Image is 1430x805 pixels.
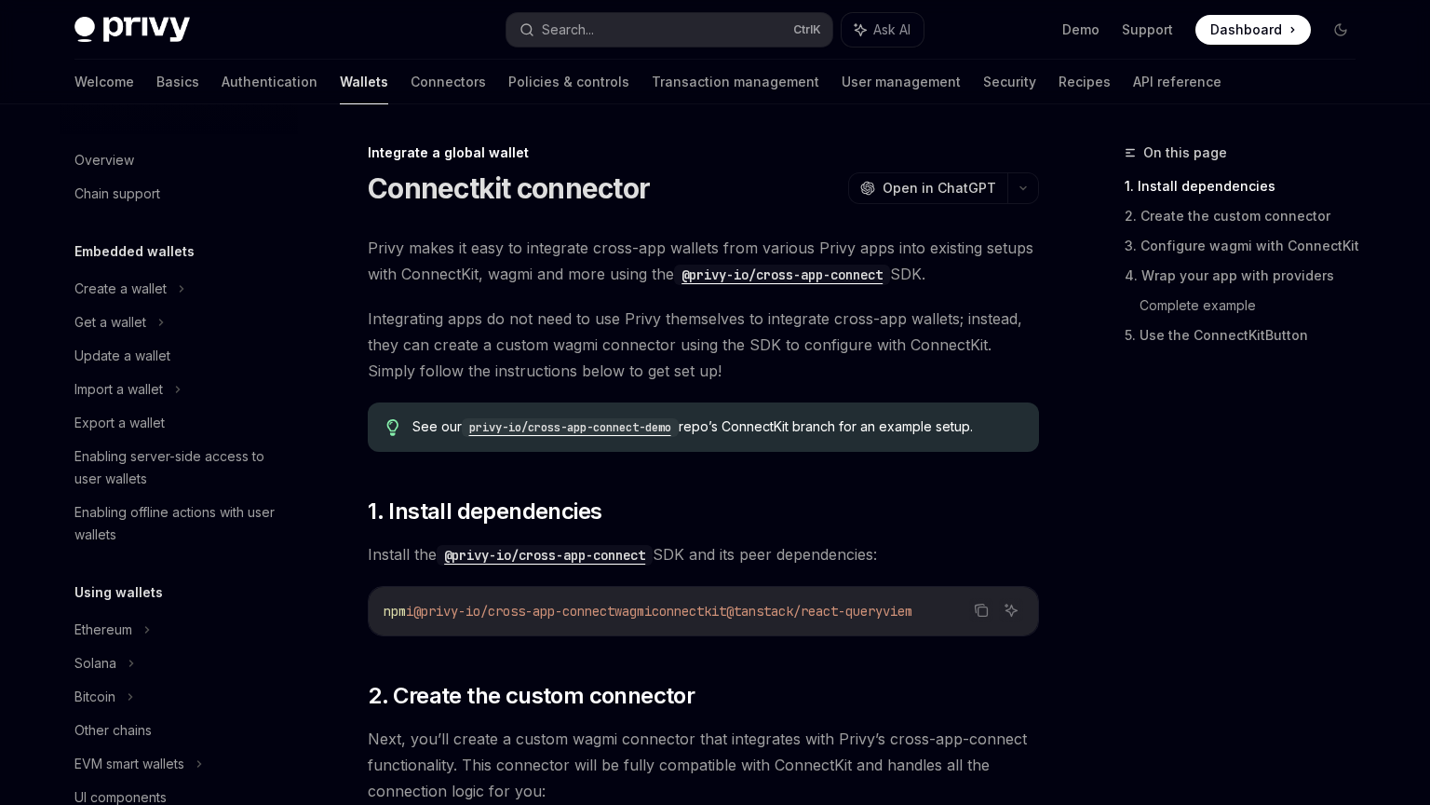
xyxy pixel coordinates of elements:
a: 3. Configure wagmi with ConnectKit [1125,231,1370,261]
a: 1. Install dependencies [1125,171,1370,201]
span: Next, you’ll create a custom wagmi connector that integrates with Privy’s cross-app-connect funct... [368,726,1039,804]
button: Toggle dark mode [1326,15,1356,45]
div: Enabling server-side access to user wallets [74,445,287,490]
a: Connectors [411,60,486,104]
img: dark logo [74,17,190,43]
a: 4. Wrap your app with providers [1125,261,1370,291]
a: API reference [1133,60,1221,104]
a: Overview [60,143,298,177]
div: Search... [542,19,594,41]
a: Transaction management [652,60,819,104]
div: Export a wallet [74,412,165,434]
div: Enabling offline actions with user wallets [74,501,287,546]
a: Export a wallet [60,406,298,440]
a: @privy-io/cross-app-connect [437,545,653,564]
h5: Embedded wallets [74,240,195,263]
a: Demo [1062,20,1099,39]
span: connectkit [652,603,726,620]
div: Solana [74,652,116,675]
div: Get a wallet [74,311,146,334]
button: Copy the contents from the code block [969,598,993,622]
span: Privy makes it easy to integrate cross-app wallets from various Privy apps into existing setups w... [368,235,1039,287]
a: privy-io/cross-app-connect-demo [462,418,679,434]
svg: Tip [386,419,399,436]
a: 5. Use the ConnectKitButton [1125,321,1370,350]
span: 2. Create the custom connector [368,681,695,711]
div: Chain support [74,183,160,205]
a: Other chains [60,714,298,747]
span: On this page [1143,142,1227,164]
a: Enabling server-side access to user wallets [60,440,298,496]
button: Search...CtrlK [506,13,832,47]
a: Basics [156,60,199,104]
span: wagmi [614,603,652,620]
span: @privy-io/cross-app-connect [413,603,614,620]
div: Bitcoin [74,686,115,708]
code: @privy-io/cross-app-connect [437,545,653,566]
div: Overview [74,149,134,171]
div: EVM smart wallets [74,753,184,775]
div: Import a wallet [74,378,163,401]
code: @privy-io/cross-app-connect [674,265,890,285]
div: Create a wallet [74,278,167,300]
span: See our repo’s ConnectKit branch for an example setup. [412,417,1020,437]
a: Authentication [222,60,317,104]
span: i [406,603,413,620]
span: Ctrl K [793,22,821,37]
div: Other chains [74,719,152,742]
span: Install the SDK and its peer dependencies: [368,541,1039,567]
span: Ask AI [873,20,911,39]
button: Ask AI [999,598,1023,622]
button: Ask AI [842,13,924,47]
a: Support [1122,20,1173,39]
a: Welcome [74,60,134,104]
a: Enabling offline actions with user wallets [60,496,298,552]
a: Policies & controls [508,60,629,104]
code: privy-io/cross-app-connect-demo [462,418,679,437]
a: Chain support [60,177,298,211]
span: @tanstack/react-query [726,603,883,620]
a: User management [842,60,961,104]
a: 2. Create the custom connector [1125,201,1370,231]
div: Ethereum [74,619,132,641]
a: @privy-io/cross-app-connect [674,265,890,283]
span: 1. Install dependencies [368,497,601,526]
div: Update a wallet [74,345,170,367]
span: Open in ChatGPT [883,179,996,198]
a: Recipes [1059,60,1111,104]
a: Update a wallet [60,339,298,373]
a: Complete example [1140,291,1370,321]
h5: Using wallets [74,581,163,604]
span: Integrating apps do not need to use Privy themselves to integrate cross-app wallets; instead, the... [368,306,1039,384]
a: Wallets [340,60,388,104]
span: npm [384,603,406,620]
button: Open in ChatGPT [848,172,1007,204]
a: Dashboard [1195,15,1311,45]
a: Security [983,60,1036,104]
span: viem [883,603,912,620]
span: Dashboard [1210,20,1282,39]
div: Integrate a global wallet [368,143,1039,162]
h1: Connectkit connector [368,171,650,205]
